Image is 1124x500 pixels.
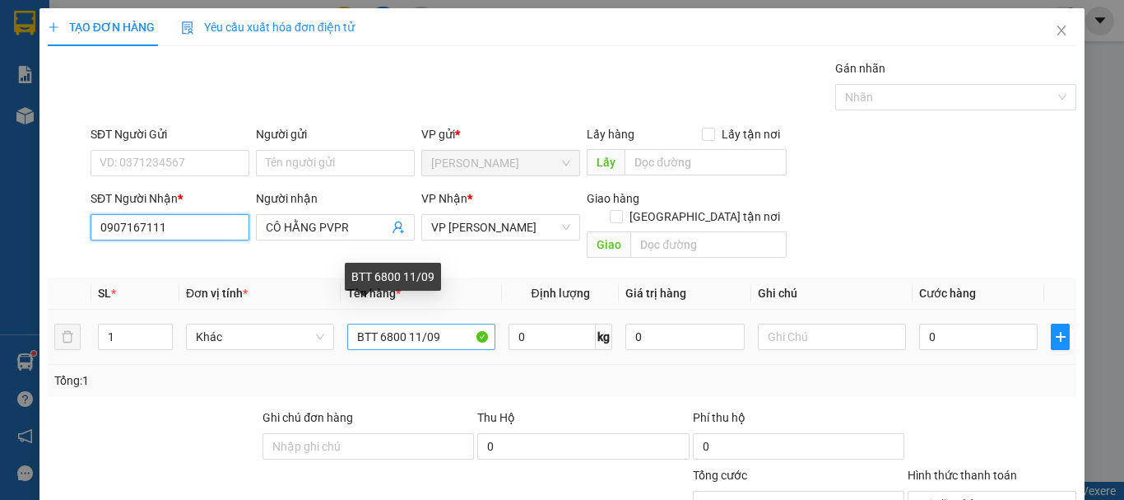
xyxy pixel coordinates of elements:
[625,149,787,175] input: Dọc đường
[693,409,904,433] div: Phí thu hộ
[54,371,435,390] div: Tổng: 1
[262,411,353,424] label: Ghi chú đơn hàng
[91,189,249,208] div: SĐT Người Nhận
[1055,24,1068,37] span: close
[48,21,155,34] span: TẠO ĐƠN HÀNG
[758,324,906,350] input: Ghi Chú
[262,433,474,460] input: Ghi chú đơn hàng
[625,324,744,350] input: 0
[181,21,355,34] span: Yêu cầu xuất hóa đơn điện tử
[98,287,111,300] span: SL
[587,128,634,141] span: Lấy hàng
[715,125,787,143] span: Lấy tận nơi
[1052,330,1069,343] span: plus
[587,192,639,205] span: Giao hàng
[347,324,495,350] input: VD: Bàn, Ghế
[256,189,415,208] div: Người nhận
[392,221,405,234] span: user-add
[587,231,630,258] span: Giao
[91,125,249,143] div: SĐT Người Gửi
[431,151,570,175] span: Hồ Chí Minh
[596,324,612,350] span: kg
[431,215,570,240] span: VP Phan Rang
[835,62,885,75] label: Gán nhãn
[345,263,441,291] div: BTT 6800 11/09
[54,324,81,350] button: delete
[421,125,580,143] div: VP gửi
[531,287,589,300] span: Định lượng
[625,287,686,300] span: Giá trị hàng
[630,231,787,258] input: Dọc đường
[908,469,1017,482] label: Hình thức thanh toán
[919,287,976,300] span: Cước hàng
[693,469,747,482] span: Tổng cước
[1051,324,1070,350] button: plus
[587,149,625,175] span: Lấy
[477,411,515,424] span: Thu Hộ
[186,287,248,300] span: Đơn vị tính
[48,21,59,33] span: plus
[1038,8,1085,54] button: Close
[181,21,194,35] img: icon
[196,325,324,349] span: Khác
[623,208,787,226] span: [GEOGRAPHIC_DATA] tận nơi
[256,125,415,143] div: Người gửi
[751,278,913,310] th: Ghi chú
[421,192,467,205] span: VP Nhận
